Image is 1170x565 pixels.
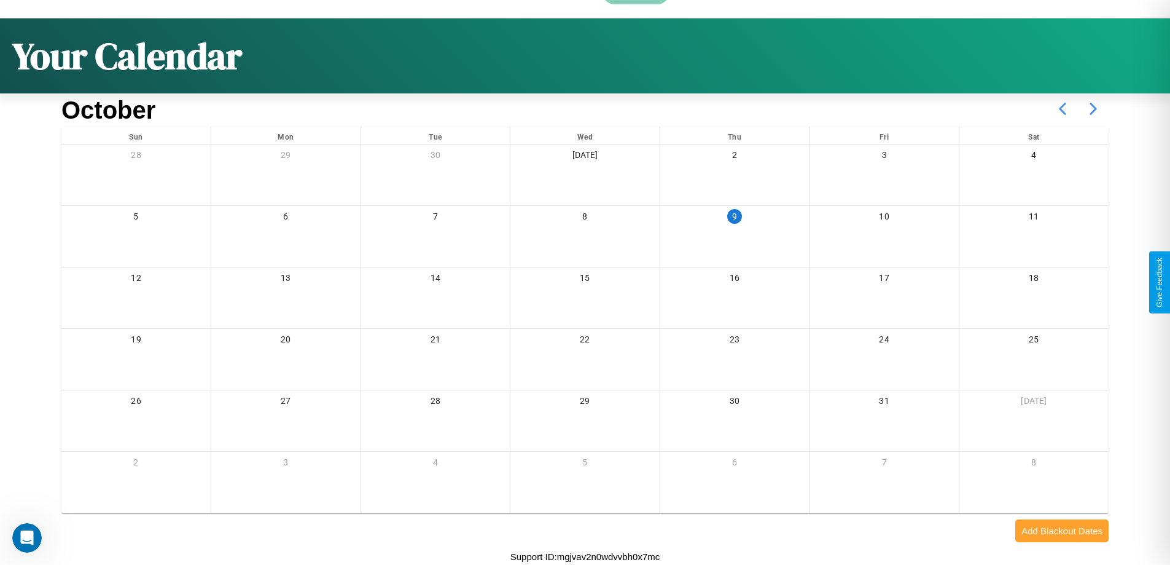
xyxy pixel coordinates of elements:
div: 5 [61,206,211,231]
div: 29 [211,144,361,170]
div: Tue [361,127,510,144]
div: 14 [361,267,510,293]
div: 7 [361,206,510,231]
div: 22 [510,329,660,354]
div: 16 [660,267,809,293]
div: 20 [211,329,361,354]
div: 5 [510,452,660,477]
div: 12 [61,267,211,293]
div: [DATE] [959,390,1109,416]
h1: Your Calendar [12,31,242,81]
div: 9 [727,209,742,224]
div: 30 [361,144,510,170]
div: 3 [211,452,361,477]
div: 6 [211,206,361,231]
div: 28 [361,390,510,416]
div: Fri [809,127,959,144]
div: 3 [809,144,959,170]
div: 29 [510,390,660,416]
div: 24 [809,329,959,354]
div: 4 [959,144,1109,170]
div: 18 [959,267,1109,293]
div: 30 [660,390,809,416]
div: Thu [660,127,809,144]
div: 25 [959,329,1109,354]
div: [DATE] [510,144,660,170]
div: 21 [361,329,510,354]
div: 6 [660,452,809,477]
div: 31 [809,390,959,416]
button: Add Blackout Dates [1015,520,1109,542]
div: 2 [61,452,211,477]
div: 28 [61,144,211,170]
div: 19 [61,329,211,354]
div: 7 [809,452,959,477]
div: 8 [959,452,1109,477]
div: Sun [61,127,211,144]
div: 11 [959,206,1109,231]
div: 2 [660,144,809,170]
div: 4 [361,452,510,477]
div: 26 [61,390,211,416]
div: Mon [211,127,361,144]
div: 27 [211,390,361,416]
iframe: Intercom live chat [12,523,42,553]
div: Give Feedback [1155,258,1164,307]
h2: October [61,97,155,124]
div: 23 [660,329,809,354]
div: 8 [510,206,660,231]
div: 10 [809,206,959,231]
div: 15 [510,267,660,293]
div: Wed [510,127,660,144]
div: 17 [809,267,959,293]
p: Support ID: mgjvav2n0wdvvbh0x7mc [510,548,660,565]
div: Sat [959,127,1109,144]
div: 13 [211,267,361,293]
